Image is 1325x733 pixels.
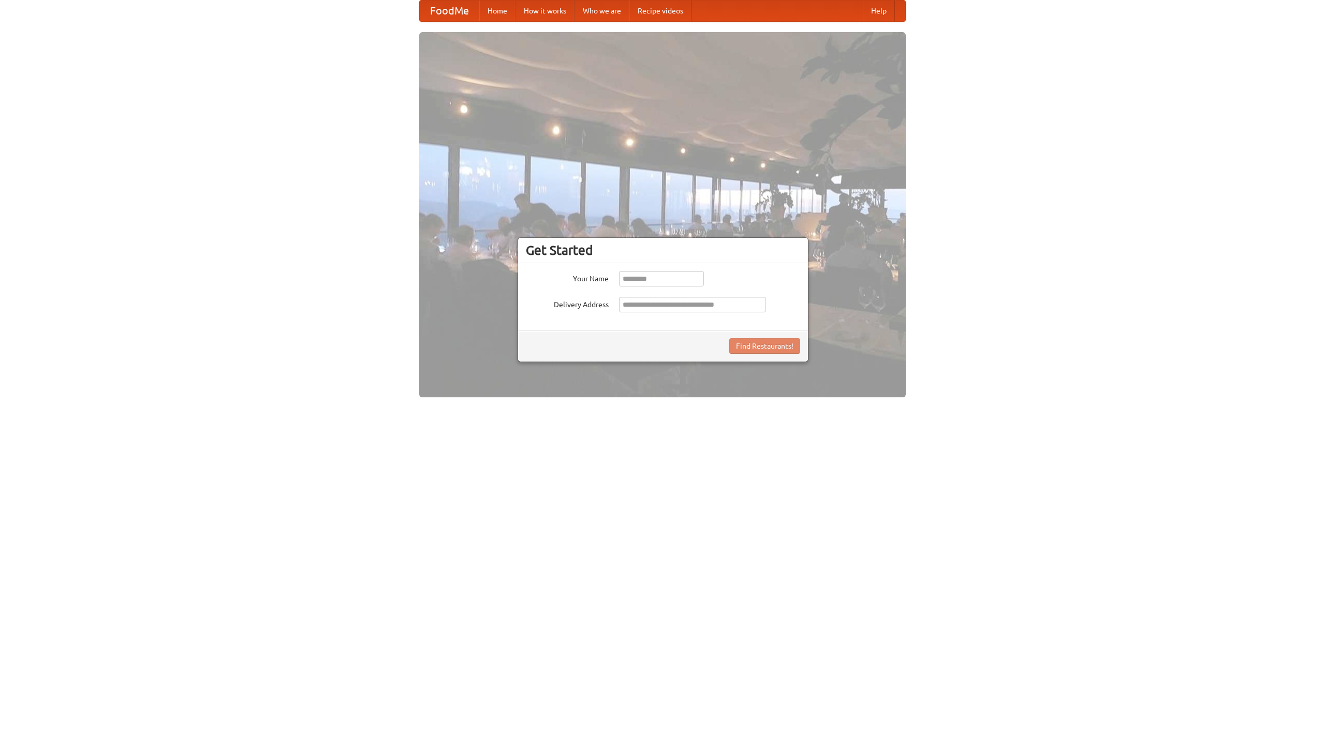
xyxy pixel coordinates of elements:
label: Delivery Address [526,297,609,310]
button: Find Restaurants! [729,338,800,354]
a: Who we are [575,1,629,21]
a: How it works [516,1,575,21]
a: Help [863,1,895,21]
label: Your Name [526,271,609,284]
a: Home [479,1,516,21]
a: Recipe videos [629,1,691,21]
h3: Get Started [526,242,800,258]
a: FoodMe [420,1,479,21]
